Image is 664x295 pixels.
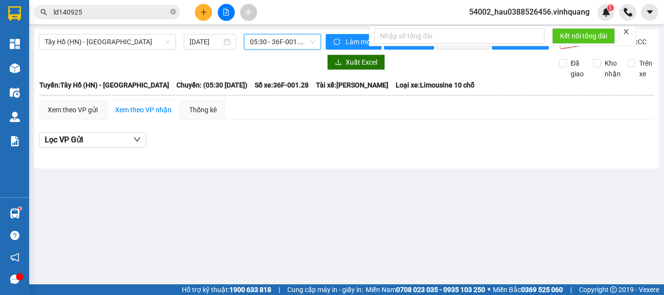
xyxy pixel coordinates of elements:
[287,284,363,295] span: Cung cấp máy in - giấy in:
[327,54,385,70] button: downloadXuất Excel
[189,104,217,115] div: Thống kê
[396,286,485,294] strong: 0708 023 035 - 0935 103 250
[461,6,597,18] span: 54002_hau0388526456.vinhquang
[200,9,207,16] span: plus
[601,58,625,79] span: Kho nhận
[570,284,572,295] span: |
[624,8,632,17] img: phone-icon
[250,35,315,49] span: 05:30 - 36F-001.28
[560,31,607,41] span: Kết nối tổng đài
[641,4,658,21] button: caret-down
[170,8,176,17] span: close-circle
[521,286,563,294] strong: 0369 525 060
[10,275,19,284] span: message
[48,104,98,115] div: Xem theo VP gửi
[195,4,212,21] button: plus
[646,8,654,17] span: caret-down
[133,136,141,143] span: down
[279,284,280,295] span: |
[567,58,588,79] span: Đã giao
[602,8,611,17] img: icon-new-feature
[333,38,342,46] span: sync
[218,4,235,21] button: file-add
[396,80,474,90] span: Loại xe: Limousine 10 chỗ
[45,35,170,49] span: Tây Hồ (HN) - Thanh Hóa
[10,208,20,219] img: warehouse-icon
[10,231,19,240] span: question-circle
[10,39,20,49] img: dashboard-icon
[10,87,20,98] img: warehouse-icon
[8,6,21,21] img: logo-vxr
[366,284,485,295] span: Miền Nam
[609,4,612,11] span: 1
[190,36,222,47] input: 15/09/2025
[607,4,614,11] sup: 1
[10,136,20,146] img: solution-icon
[10,112,20,122] img: warehouse-icon
[53,7,168,17] input: Tìm tên, số ĐT hoặc mã đơn
[346,36,374,47] span: Làm mới
[245,9,252,16] span: aim
[182,284,271,295] span: Hỗ trợ kỹ thuật:
[240,4,257,21] button: aim
[10,63,20,73] img: warehouse-icon
[39,132,146,148] button: Lọc VP Gửi
[610,286,617,293] span: copyright
[176,80,247,90] span: Chuyến: (05:30 [DATE])
[170,9,176,15] span: close-circle
[552,28,615,44] button: Kết nối tổng đài
[40,9,47,16] span: search
[18,207,21,210] sup: 1
[316,80,388,90] span: Tài xế: [PERSON_NAME]
[255,80,309,90] span: Số xe: 36F-001.28
[115,104,172,115] div: Xem theo VP nhận
[45,134,83,146] span: Lọc VP Gửi
[229,286,271,294] strong: 1900 633 818
[493,284,563,295] span: Miền Bắc
[374,28,544,44] input: Nhập số tổng đài
[223,9,229,16] span: file-add
[635,58,656,79] span: Trên xe
[39,81,169,89] b: Tuyến: Tây Hồ (HN) - [GEOGRAPHIC_DATA]
[623,28,629,35] span: close
[488,288,490,292] span: ⚪️
[10,253,19,262] span: notification
[326,34,382,50] button: syncLàm mới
